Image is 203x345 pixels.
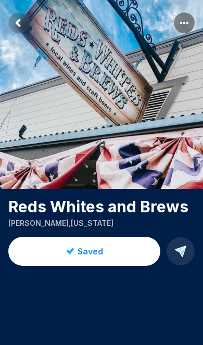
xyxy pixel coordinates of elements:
[174,12,195,33] button: More options
[78,245,103,258] span: Saved
[8,197,195,216] h1: Reds Whites and Brews
[8,218,195,228] p: [PERSON_NAME] , [US_STATE]
[8,237,160,266] button: Saved
[8,12,29,33] button: Return to previous page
